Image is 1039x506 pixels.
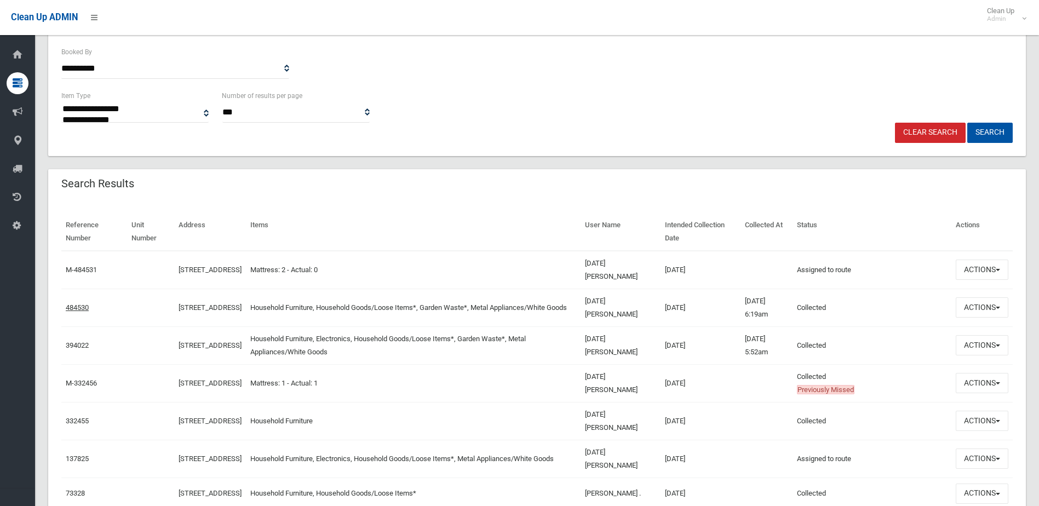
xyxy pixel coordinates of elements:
a: Clear Search [895,123,966,143]
th: User Name [581,213,661,251]
a: M-332456 [66,379,97,387]
td: Collected [793,289,951,326]
td: [DATE][PERSON_NAME] [581,364,661,402]
a: [STREET_ADDRESS] [179,379,242,387]
a: M-484531 [66,266,97,274]
td: Collected [793,402,951,440]
th: Unit Number [127,213,174,251]
td: Mattress: 2 - Actual: 0 [246,251,581,289]
td: Assigned to route [793,440,951,478]
button: Actions [956,411,1008,431]
span: Clean Up ADMIN [11,12,78,22]
button: Actions [956,297,1008,318]
header: Search Results [48,173,147,194]
td: [DATE] 5:52am [740,326,793,364]
button: Actions [956,373,1008,393]
td: [DATE][PERSON_NAME] [581,326,661,364]
td: Assigned to route [793,251,951,289]
a: 394022 [66,341,89,349]
label: Item Type [61,90,90,102]
small: Admin [987,15,1014,23]
td: Household Furniture, Household Goods/Loose Items*, Garden Waste*, Metal Appliances/White Goods [246,289,581,326]
td: Household Furniture, Electronics, Household Goods/Loose Items*, Metal Appliances/White Goods [246,440,581,478]
th: Reference Number [61,213,127,251]
td: [DATE][PERSON_NAME] [581,289,661,326]
label: Booked By [61,46,92,58]
a: [STREET_ADDRESS] [179,341,242,349]
td: Household Furniture [246,402,581,440]
button: Actions [956,260,1008,280]
a: 484530 [66,303,89,312]
th: Actions [951,213,1013,251]
td: Mattress: 1 - Actual: 1 [246,364,581,402]
td: [DATE] [661,364,740,402]
button: Actions [956,449,1008,469]
a: [STREET_ADDRESS] [179,266,242,274]
td: Collected [793,326,951,364]
td: [DATE] 6:19am [740,289,793,326]
a: [STREET_ADDRESS] [179,417,242,425]
span: Clean Up [981,7,1025,23]
a: 332455 [66,417,89,425]
a: 137825 [66,455,89,463]
td: Household Furniture, Electronics, Household Goods/Loose Items*, Garden Waste*, Metal Appliances/W... [246,326,581,364]
th: Status [793,213,951,251]
a: 73328 [66,489,85,497]
td: [DATE] [661,440,740,478]
td: [DATE] [661,251,740,289]
button: Actions [956,335,1008,355]
span: Previously Missed [797,385,854,394]
td: [DATE][PERSON_NAME] [581,440,661,478]
label: Number of results per page [222,90,302,102]
th: Items [246,213,581,251]
button: Actions [956,484,1008,504]
a: [STREET_ADDRESS] [179,455,242,463]
td: [DATE] [661,402,740,440]
th: Intended Collection Date [661,213,740,251]
a: [STREET_ADDRESS] [179,489,242,497]
a: [STREET_ADDRESS] [179,303,242,312]
td: [DATE] [661,289,740,326]
td: [DATE] [661,326,740,364]
th: Address [174,213,246,251]
td: [DATE][PERSON_NAME] [581,402,661,440]
td: [DATE][PERSON_NAME] [581,251,661,289]
td: Collected [793,364,951,402]
button: Search [967,123,1013,143]
th: Collected At [740,213,793,251]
